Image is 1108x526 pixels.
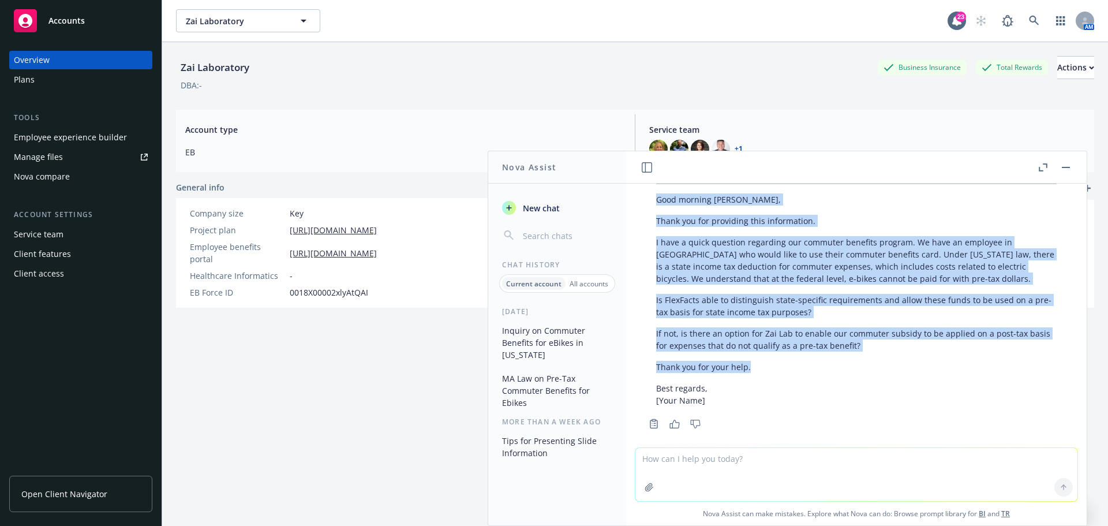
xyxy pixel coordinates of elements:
[656,327,1057,352] p: If not, is there an option for Zai Lab to enable our commuter subsidy to be applied on a post-tax...
[190,286,285,299] div: EB Force ID
[185,146,621,158] span: EB
[186,15,286,27] span: Zai Laboratory
[290,224,377,236] a: [URL][DOMAIN_NAME]
[969,9,993,32] a: Start snowing
[686,416,705,432] button: Thumbs down
[649,124,1085,136] span: Service team
[497,431,617,462] button: Tips for Presenting Slide Information
[956,12,966,22] div: 23
[14,51,50,69] div: Overview
[190,270,285,282] div: Healthcare Informatics
[14,70,35,89] div: Plans
[9,5,152,37] a: Accounts
[497,321,617,364] button: Inquiry on Commuter Benefits for eBikes in [US_STATE]
[979,509,986,518] a: BI
[570,279,608,289] p: All accounts
[497,369,617,412] button: MA Law on Pre-Tax Commuter Benefits for Ebikes
[9,70,152,89] a: Plans
[181,79,202,91] div: DBA: -
[656,382,1057,406] p: Best regards, [Your Name]
[9,264,152,283] a: Client access
[14,264,64,283] div: Client access
[9,209,152,221] div: Account settings
[656,215,1057,227] p: Thank you for providing this information.
[48,16,85,25] span: Accounts
[176,9,320,32] button: Zai Laboratory
[9,112,152,124] div: Tools
[176,60,254,75] div: Zai Laboratory
[497,197,617,218] button: New chat
[1023,9,1046,32] a: Search
[649,140,668,158] img: photo
[9,245,152,263] a: Client features
[656,361,1057,373] p: Thank you for your help.
[488,417,626,427] div: More than a week ago
[649,419,659,429] svg: Copy to clipboard
[9,51,152,69] a: Overview
[1049,9,1072,32] a: Switch app
[14,148,63,166] div: Manage files
[9,167,152,186] a: Nova compare
[9,128,152,147] a: Employee experience builder
[190,207,285,219] div: Company size
[14,167,70,186] div: Nova compare
[506,279,562,289] p: Current account
[691,140,709,158] img: photo
[502,161,556,173] h1: Nova Assist
[14,128,127,147] div: Employee experience builder
[185,124,621,136] span: Account type
[1057,56,1094,79] button: Actions
[1001,509,1010,518] a: TR
[190,241,285,265] div: Employee benefits portal
[290,247,377,259] a: [URL][DOMAIN_NAME]
[9,148,152,166] a: Manage files
[712,140,730,158] img: photo
[1057,57,1094,79] div: Actions
[996,9,1019,32] a: Report a Bug
[190,224,285,236] div: Project plan
[488,260,626,270] div: Chat History
[14,245,71,263] div: Client features
[656,294,1057,318] p: Is FlexFacts able to distinguish state-specific requirements and allow these funds to be used on ...
[735,146,743,152] a: +1
[1080,181,1094,195] a: add
[656,193,1057,206] p: Good morning [PERSON_NAME],
[488,307,626,316] div: [DATE]
[521,227,612,244] input: Search chats
[878,60,967,74] div: Business Insurance
[176,181,224,193] span: General info
[656,236,1057,285] p: I have a quick question regarding our commuter benefits program. We have an employee in [GEOGRAPH...
[670,140,688,158] img: photo
[290,270,293,282] span: -
[631,502,1082,525] span: Nova Assist can make mistakes. Explore what Nova can do: Browse prompt library for and
[21,488,107,500] span: Open Client Navigator
[9,225,152,244] a: Service team
[290,207,304,219] span: Key
[14,225,63,244] div: Service team
[976,60,1048,74] div: Total Rewards
[290,286,368,299] span: 0018X00002xlyAtQAI
[521,202,560,214] span: New chat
